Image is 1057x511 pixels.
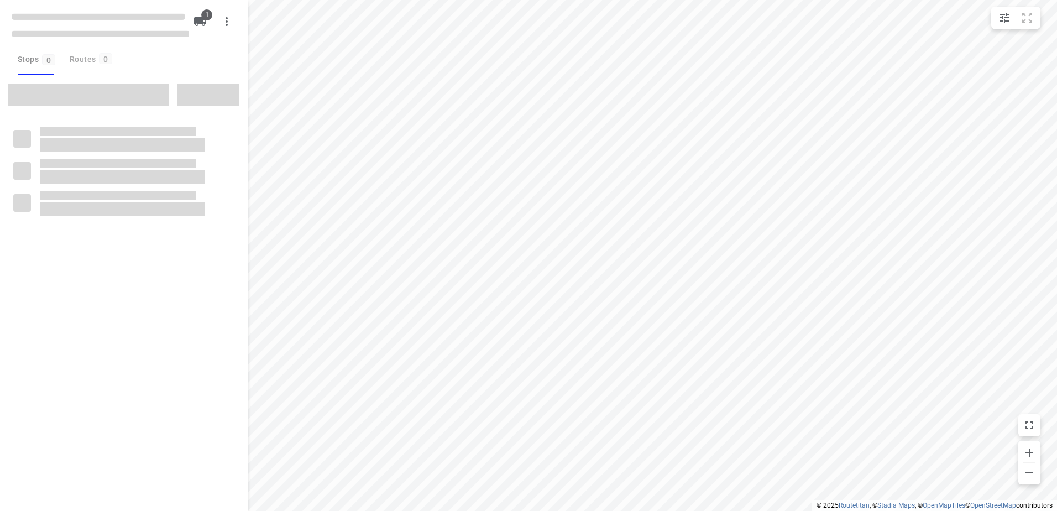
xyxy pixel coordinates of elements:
[993,7,1016,29] button: Map settings
[970,502,1016,509] a: OpenStreetMap
[991,7,1040,29] div: small contained button group
[817,502,1053,509] li: © 2025 , © , © © contributors
[839,502,870,509] a: Routetitan
[923,502,965,509] a: OpenMapTiles
[877,502,915,509] a: Stadia Maps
